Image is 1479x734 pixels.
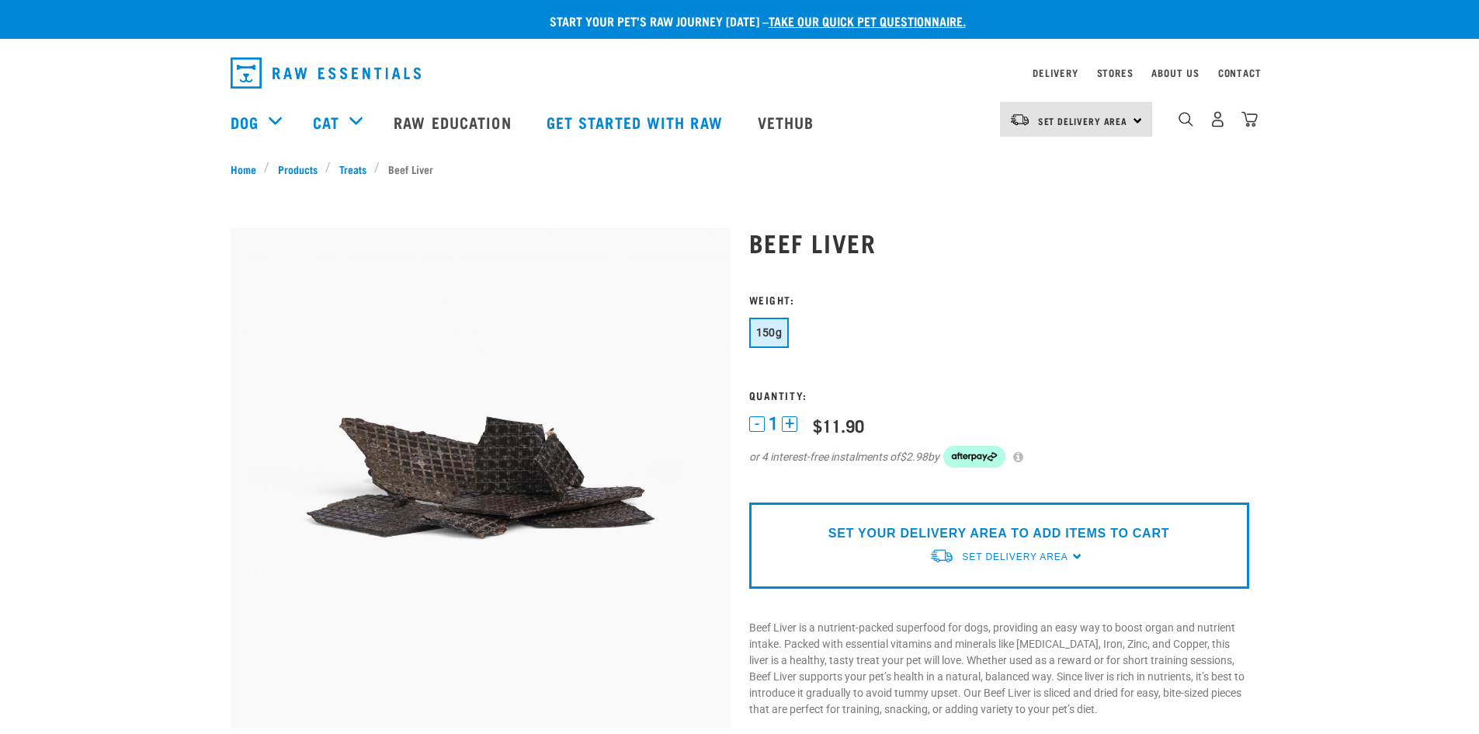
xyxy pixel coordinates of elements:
[929,548,954,564] img: van-moving.png
[378,91,530,153] a: Raw Education
[231,57,421,89] img: Raw Essentials Logo
[231,161,1249,177] nav: breadcrumbs
[782,416,797,432] button: +
[331,161,374,177] a: Treats
[231,228,731,728] img: Beef Liver
[313,110,339,134] a: Cat
[756,326,783,339] span: 150g
[231,161,265,177] a: Home
[749,389,1249,401] h3: Quantity:
[1210,111,1226,127] img: user.png
[749,318,790,348] button: 150g
[828,524,1169,543] p: SET YOUR DELIVERY AREA TO ADD ITEMS TO CART
[218,51,1262,95] nav: dropdown navigation
[962,551,1068,562] span: Set Delivery Area
[1033,70,1078,75] a: Delivery
[769,17,966,24] a: take our quick pet questionnaire.
[749,416,765,432] button: -
[1218,70,1262,75] a: Contact
[531,91,742,153] a: Get started with Raw
[749,228,1249,256] h1: Beef Liver
[269,161,325,177] a: Products
[749,446,1249,468] div: or 4 interest-free instalments of by
[769,416,778,432] span: 1
[742,91,834,153] a: Vethub
[749,620,1249,718] p: Beef Liver is a nutrient-packed superfood for dogs, providing an easy way to boost organ and nutr...
[1179,112,1193,127] img: home-icon-1@2x.png
[1241,111,1258,127] img: home-icon@2x.png
[231,110,259,134] a: Dog
[1097,70,1134,75] a: Stores
[813,416,864,435] div: $11.90
[1038,118,1128,123] span: Set Delivery Area
[943,446,1005,468] img: Afterpay
[749,294,1249,305] h3: Weight:
[1009,113,1030,127] img: van-moving.png
[900,449,928,465] span: $2.98
[1151,70,1199,75] a: About Us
